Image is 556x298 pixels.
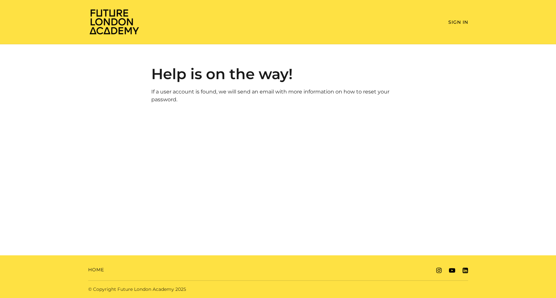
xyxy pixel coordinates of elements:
h2: Help is on the way! [151,65,405,83]
p: If a user account is found, we will send an email with more information on how to reset your pass... [151,88,405,104]
div: © Copyright Future London Academy 2025 [83,286,278,293]
a: Home [88,266,104,273]
img: Home Page [88,8,140,35]
a: Sign In [448,19,468,25]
